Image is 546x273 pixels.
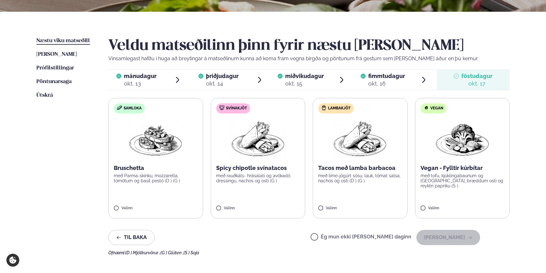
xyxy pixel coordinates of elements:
[124,106,142,111] span: Samloka
[421,164,504,172] p: Vegan - Fylltir kúrbítar
[114,164,198,172] p: Bruschetta
[318,164,402,172] p: Tacos með lamba barbacoa
[36,92,53,99] a: Útskrá
[36,79,72,84] span: Pöntunarsaga
[36,78,72,86] a: Pöntunarsaga
[6,254,19,267] a: Cookie settings
[226,106,247,111] span: Svínakjöt
[332,119,388,159] img: Wraps.png
[416,230,480,245] button: [PERSON_NAME]
[124,80,157,88] div: okt. 13
[206,80,239,88] div: okt. 14
[285,73,324,79] span: miðvikudagur
[36,64,74,72] a: Prófílstillingar
[368,80,405,88] div: okt. 16
[117,106,122,110] img: sandwich-new-16px.svg
[328,106,350,111] span: Lambakjöt
[216,164,300,172] p: Spicy chipotle svínatacos
[424,105,429,110] img: Vegan.svg
[108,55,510,62] p: Vinsamlegast hafðu í huga að breytingar á matseðlinum kunna að koma fram vegna birgða og pöntunum...
[430,106,443,111] span: Vegan
[114,173,198,183] p: með Parma-skinku, mozzarella, tómötum og basil pestó (D ) (G )
[219,105,224,110] img: pork.svg
[461,73,492,79] span: föstudagur
[36,51,77,58] a: [PERSON_NAME]
[108,37,510,55] h2: Veldu matseðilinn þinn fyrir næstu [PERSON_NAME]
[36,52,77,57] span: [PERSON_NAME]
[108,250,510,255] div: Ofnæmi:
[230,119,286,159] img: Wraps.png
[36,65,74,71] span: Prófílstillingar
[36,37,90,45] a: Næstu viku matseðill
[206,73,239,79] span: þriðjudagur
[434,119,490,159] img: Vegan.png
[321,105,326,110] img: Lamb.svg
[285,80,324,88] div: okt. 15
[368,73,405,79] span: fimmtudagur
[125,250,160,255] span: (D ) Mjólkurvörur ,
[216,173,300,183] p: með rauðkáls- hrásalati og avókadó dressingu, nachos og osti (G )
[160,250,183,255] span: (G ) Glúten ,
[124,73,157,79] span: mánudagur
[421,173,504,188] p: með tofu, kjúklingabaunum og [GEOGRAPHIC_DATA], bræddum osti og reyktri papriku (S )
[36,93,53,98] span: Útskrá
[461,80,492,88] div: okt. 17
[36,38,90,43] span: Næstu viku matseðill
[318,173,402,183] p: með lime-jógúrt sósu, lauk, tómat salsa, nachos og osti (D ) (G )
[108,230,155,245] button: Til baka
[128,119,183,159] img: Bruschetta.png
[183,250,199,255] span: (S ) Soja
